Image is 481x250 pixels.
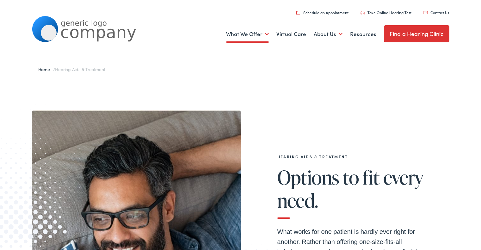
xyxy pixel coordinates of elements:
[38,66,105,72] span: /
[277,190,318,211] span: need.
[314,22,342,46] a: About Us
[55,66,105,72] span: Hearing Aids & Treatment
[361,11,365,15] img: utility icon
[423,10,449,15] a: Contact Us
[38,66,53,72] a: Home
[296,10,300,15] img: utility icon
[350,22,376,46] a: Resources
[277,167,339,188] span: Options
[276,22,306,46] a: Virtual Care
[363,167,379,188] span: fit
[383,167,423,188] span: every
[423,11,428,14] img: utility icon
[226,22,269,46] a: What We Offer
[384,25,449,42] a: Find a Hearing Clinic
[361,10,411,15] a: Take Online Hearing Test
[296,10,348,15] a: Schedule an Appointment
[343,167,359,188] span: to
[277,155,429,159] h2: Hearing Aids & Treatment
